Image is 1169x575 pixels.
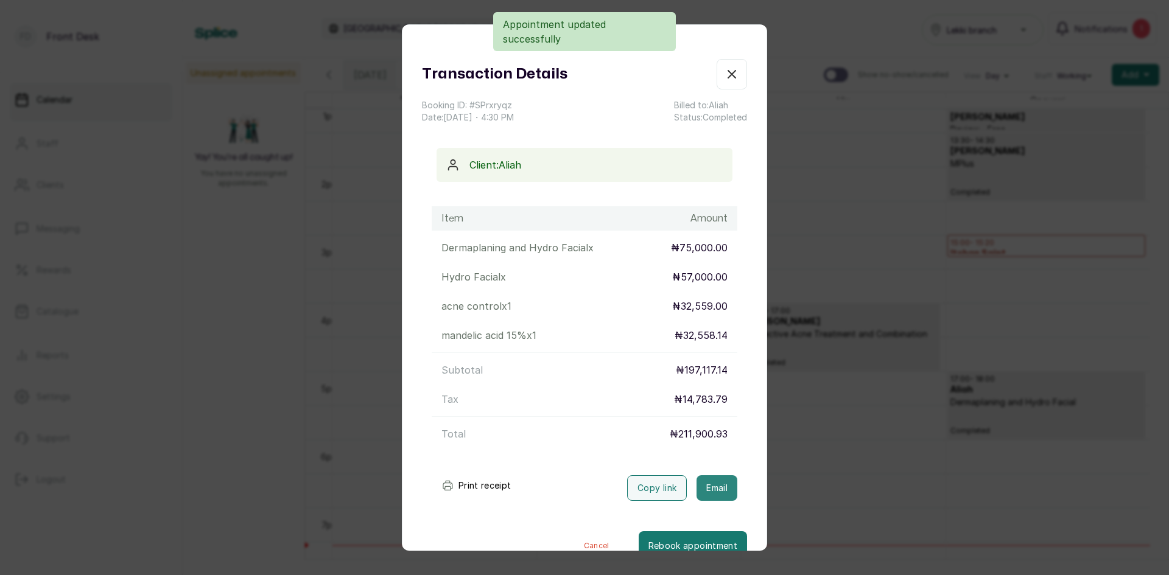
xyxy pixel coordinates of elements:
button: Email [697,475,737,501]
p: Tax [441,392,458,406]
p: ₦211,900.93 [670,427,728,441]
button: Copy link [627,475,687,501]
h1: Amount [690,211,728,226]
p: Booking ID: # SPrxryqz [422,99,514,111]
p: Date: [DATE] ・ 4:30 PM [422,111,514,124]
button: Print receipt [432,473,521,498]
p: Appointment updated successfully [503,17,666,46]
p: Status: Completed [674,111,747,124]
p: Dermaplaning and Hydro Facial x [441,240,594,255]
p: ₦57,000.00 [672,270,728,284]
button: Rebook appointment [639,531,747,560]
p: ₦32,558.14 [675,328,728,343]
p: ₦75,000.00 [671,240,728,255]
p: Billed to: Aliah [674,99,747,111]
p: Hydro Facial x [441,270,506,284]
p: Total [441,427,466,441]
button: Cancel [555,531,639,560]
p: mandelic acid 15% x 1 [441,328,536,343]
p: ₦197,117.14 [676,363,728,377]
h1: Transaction Details [422,63,567,85]
h1: Item [441,211,463,226]
p: Client: Aliah [469,158,723,172]
p: ₦14,783.79 [674,392,728,406]
p: ₦32,559.00 [672,299,728,313]
p: Subtotal [441,363,483,377]
p: acne control x 1 [441,299,511,313]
